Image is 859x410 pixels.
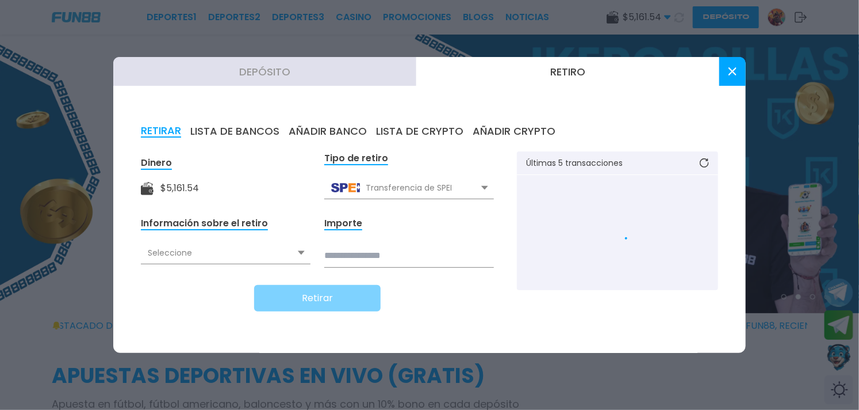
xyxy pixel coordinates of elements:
[473,125,555,138] button: AÑADIR CRYPTO
[113,57,416,86] button: Depósito
[526,159,623,167] p: Últimas 5 transacciones
[160,181,199,195] div: $ 5,161.54
[190,125,279,138] button: LISTA DE BANCOS
[141,157,172,170] div: Dinero
[416,57,719,86] button: Retiro
[324,177,494,199] div: Transferencia de SPEI
[331,183,360,192] img: Transferencia de SPEI
[141,242,310,264] div: Seleccione
[376,125,463,138] button: LISTA DE CRYPTO
[141,217,268,230] div: Información sobre el retiro
[324,217,362,230] div: Importe
[141,125,181,138] button: RETIRAR
[324,152,388,165] div: Tipo de retiro
[289,125,367,138] button: AÑADIR BANCO
[254,285,381,312] button: Retirar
